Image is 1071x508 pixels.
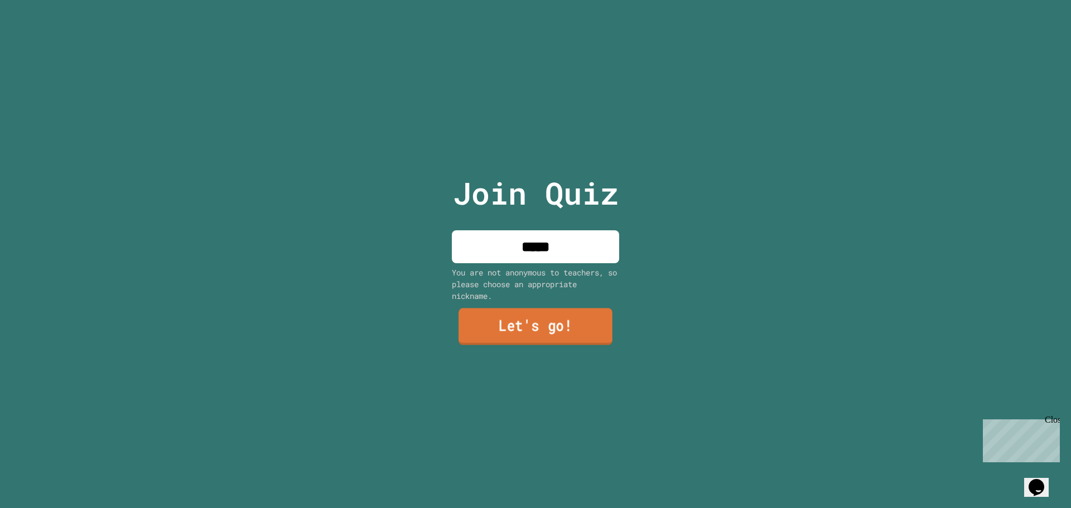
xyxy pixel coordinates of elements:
p: Join Quiz [453,170,619,216]
iframe: chat widget [978,415,1060,462]
iframe: chat widget [1024,463,1060,497]
div: Chat with us now!Close [4,4,77,71]
div: You are not anonymous to teachers, so please choose an appropriate nickname. [452,267,619,302]
a: Let's go! [459,308,612,345]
